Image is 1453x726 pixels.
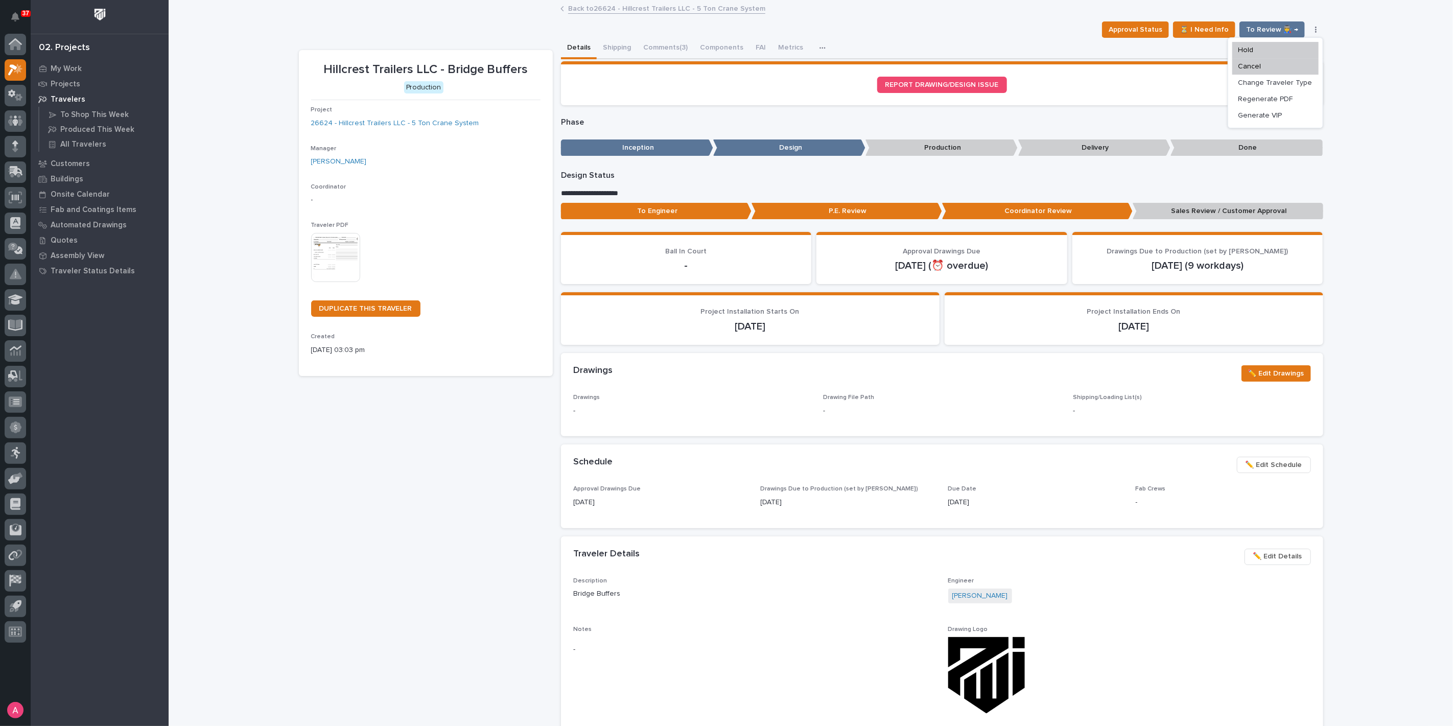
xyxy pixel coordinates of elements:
h2: Drawings [573,365,613,377]
div: Production [404,81,443,94]
p: Onsite Calendar [51,190,110,199]
a: Buildings [31,171,169,186]
span: To Review 👨‍🏭 → [1246,24,1298,36]
span: Notes [573,626,592,633]
button: ✏️ Edit Drawings [1241,365,1311,382]
p: Delivery [1018,139,1170,156]
p: Assembly View [51,251,104,261]
span: ⏳ I Need Info [1180,24,1229,36]
button: Details [561,38,597,59]
span: Ball In Court [666,248,707,255]
span: Drawings Due to Production (set by [PERSON_NAME]) [1107,248,1288,255]
p: My Work [51,64,82,74]
span: Approval Drawings Due [573,486,641,492]
h2: Schedule [573,457,613,468]
p: [DATE] (⏰ overdue) [829,260,1055,272]
a: Automated Drawings [31,217,169,232]
div: 02. Projects [39,42,90,54]
a: Traveler Status Details [31,263,169,278]
p: - [823,406,825,416]
button: Approval Status [1102,21,1169,38]
span: Project Installation Starts On [701,308,800,315]
a: Quotes [31,232,169,248]
span: Approval Drawings Due [903,248,981,255]
p: - [1136,497,1311,508]
button: Shipping [597,38,637,59]
p: [DATE] [761,497,936,508]
span: DUPLICATE THIS TRAVELER [319,305,412,312]
a: [PERSON_NAME] [952,591,1008,601]
a: Projects [31,76,169,91]
p: Inception [561,139,713,156]
p: Done [1170,139,1323,156]
span: Generate VIP [1238,109,1282,122]
p: Design Status [561,171,1323,180]
button: Notifications [5,6,26,28]
span: ✏️ Edit Schedule [1246,459,1302,471]
a: All Travelers [39,137,169,151]
p: [DATE] [948,497,1123,508]
p: Fab and Coatings Items [51,205,136,215]
p: Buildings [51,175,83,184]
p: - [311,195,541,205]
p: [DATE] 03:03 pm [311,345,541,356]
p: 37 [22,10,29,17]
p: Automated Drawings [51,221,127,230]
p: [DATE] [573,320,927,333]
span: ✏️ Edit Details [1253,550,1302,563]
a: Travelers [31,91,169,107]
button: users-avatar [5,699,26,721]
img: Workspace Logo [90,5,109,24]
p: To Shop This Week [60,110,129,120]
p: Design [713,139,865,156]
a: Assembly View [31,248,169,263]
a: Customers [31,156,169,171]
span: Manager [311,146,337,152]
a: Back to26624 - Hillcrest Trailers LLC - 5 Ton Crane System [568,2,765,14]
button: To Review 👨‍🏭 → [1239,21,1305,38]
p: Production [865,139,1018,156]
a: 26624 - Hillcrest Trailers LLC - 5 Ton Crane System [311,118,479,129]
button: FAI [749,38,772,59]
img: zqIVFoL8HZ9K_8x4dR8jR7OWvRtDXjDXUBbFihm1ha8 [948,637,1025,714]
span: Fab Crews [1136,486,1166,492]
p: Travelers [51,95,85,104]
p: Projects [51,80,80,89]
span: Drawings [573,394,600,401]
p: Hillcrest Trailers LLC - Bridge Buffers [311,62,541,77]
a: REPORT DRAWING/DESIGN ISSUE [877,77,1007,93]
span: Approval Status [1109,24,1162,36]
p: [DATE] [957,320,1311,333]
a: Onsite Calendar [31,186,169,202]
p: - [573,406,811,416]
div: Notifications37 [13,12,26,29]
p: Coordinator Review [942,203,1133,220]
p: P.E. Review [752,203,942,220]
p: Quotes [51,236,78,245]
span: Traveler PDF [311,222,349,228]
a: To Shop This Week [39,107,169,122]
p: Customers [51,159,90,169]
span: Hold [1238,44,1254,56]
p: Produced This Week [60,125,134,134]
p: Traveler Status Details [51,267,135,276]
span: Drawing Logo [948,626,988,633]
span: REPORT DRAWING/DESIGN ISSUE [885,81,999,88]
a: [PERSON_NAME] [311,156,367,167]
span: Project [311,107,333,113]
p: [DATE] [573,497,748,508]
p: To Engineer [561,203,752,220]
p: Sales Review / Customer Approval [1133,203,1323,220]
span: Regenerate PDF [1238,93,1293,105]
p: - [573,260,800,272]
span: Change Traveler Type [1238,77,1313,89]
p: - [573,644,936,655]
span: Due Date [948,486,977,492]
span: Created [311,334,335,340]
span: Drawings Due to Production (set by [PERSON_NAME]) [761,486,919,492]
p: - [1073,406,1310,416]
button: ✏️ Edit Details [1245,549,1311,565]
a: My Work [31,61,169,76]
a: Fab and Coatings Items [31,202,169,217]
a: DUPLICATE THIS TRAVELER [311,300,420,317]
